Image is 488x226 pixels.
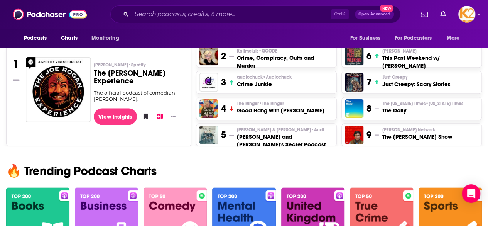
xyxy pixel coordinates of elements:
a: Show notifications dropdown [418,8,431,21]
h3: Just Creepy: Scary Stories [382,80,450,88]
button: Show profile menu [458,6,475,23]
a: Just CreepyJust Creepy: Scary Stories [382,74,450,88]
img: This Past Weekend w/ Theo Von [345,47,363,65]
img: Crime Junkie [199,73,218,92]
h3: The Daily [382,107,463,114]
h3: Crime Junkie [237,80,292,88]
p: audiochuck • Audiochuck [237,74,292,80]
h3: 8 [366,103,371,114]
img: The Joe Rogan Experience [26,57,91,122]
span: • QCODE [258,48,277,54]
a: [PERSON_NAME] & [PERSON_NAME]•Audioboom[PERSON_NAME] and [PERSON_NAME]'s Secret Podcast [237,127,333,148]
h3: 7 [366,76,371,88]
h3: 2 [221,50,226,62]
a: [PERSON_NAME] NetworkThe [PERSON_NAME] Show [382,127,452,141]
span: • Audiochuck [263,75,292,80]
span: For Business [350,33,380,44]
a: The Joe Rogan Experience [26,57,91,122]
span: [PERSON_NAME] [94,62,146,68]
button: Add to List [154,110,162,122]
span: Ctrl K [331,9,349,19]
button: Open AdvancedNew [355,10,394,19]
p: The Ringer • The Ringer [237,100,324,107]
span: • Audioboom [311,127,339,133]
p: Matt McCusker & Shane Gillis • Audioboom [237,127,333,133]
button: open menu [390,31,443,46]
button: open menu [344,31,390,46]
a: The Daily [345,99,363,118]
a: View Insights [94,108,137,125]
a: Matt and Shane's Secret Podcast [199,126,218,144]
span: Open Advanced [358,12,390,16]
button: open menu [19,31,57,46]
p: Joe Rogan • Spotify [94,62,185,68]
p: Tucker Carlson Network [382,127,452,133]
h3: Crime, Conspiracy, Cults and Murder [237,54,333,70]
span: Podcasts [24,33,47,44]
a: The [US_STATE] Times•[US_STATE] TimesThe Daily [382,100,463,114]
h3: [PERSON_NAME] and [PERSON_NAME]'s Secret Podcast [237,133,333,148]
img: The Tucker Carlson Show [345,126,363,144]
span: Charts [61,33,78,44]
a: [PERSON_NAME]This Past Weekend w/ [PERSON_NAME] [382,48,478,70]
span: • The Ringer [259,101,284,106]
h3: The [PERSON_NAME] Experience [94,70,185,85]
a: Show notifications dropdown [437,8,449,21]
span: Monitoring [91,33,119,44]
a: The Ringer•The RingerGood Hang with [PERSON_NAME] [237,100,324,114]
p: Just Creepy [382,74,450,80]
h3: Good Hang with [PERSON_NAME] [237,107,324,114]
span: • Spotify [128,62,146,68]
div: Search podcasts, credits, & more... [110,5,400,23]
img: Podchaser - Follow, Share and Rate Podcasts [13,7,87,22]
p: The New York Times • New York Times [382,100,463,107]
img: Just Creepy: Scary Stories [345,73,363,92]
span: [PERSON_NAME] & [PERSON_NAME] [237,127,329,133]
button: Show More Button [168,112,179,120]
span: New [380,5,393,12]
img: User Profile [458,6,475,23]
span: More [447,33,460,44]
a: audiochuck•AudiochuckCrime Junkie [237,74,292,88]
p: Theo Von [382,48,478,54]
input: Search podcasts, credits, & more... [132,8,331,20]
span: For Podcasters [395,33,432,44]
div: The official podcast of comedian [PERSON_NAME]. [94,90,185,102]
h3: 4 [221,103,226,114]
span: The Ringer [237,100,284,107]
span: [PERSON_NAME] [382,48,416,54]
h3: 9 [366,129,371,141]
span: Kallmekris [237,48,277,54]
h3: 6 [366,50,371,62]
button: open menu [441,31,469,46]
div: Open Intercom Messenger [462,184,480,203]
span: [PERSON_NAME] Network [382,127,435,133]
button: Bookmark Podcast [140,110,148,122]
h3: 5 [221,129,226,141]
span: audiochuck [237,74,292,80]
img: Crime, Conspiracy, Cults and Murder [199,47,218,65]
a: Charts [56,31,82,46]
p: Kallmekris • QCODE [237,48,333,54]
h3: 1 [13,57,19,71]
h3: The [PERSON_NAME] Show [382,133,452,141]
a: Kallmekris•QCODECrime, Conspiracy, Cults and Murder [237,48,333,70]
img: Good Hang with Amy Poehler [199,99,218,118]
span: Just Creepy [382,74,407,80]
h3: 3 [221,76,226,88]
span: The [US_STATE] Times [382,100,463,107]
